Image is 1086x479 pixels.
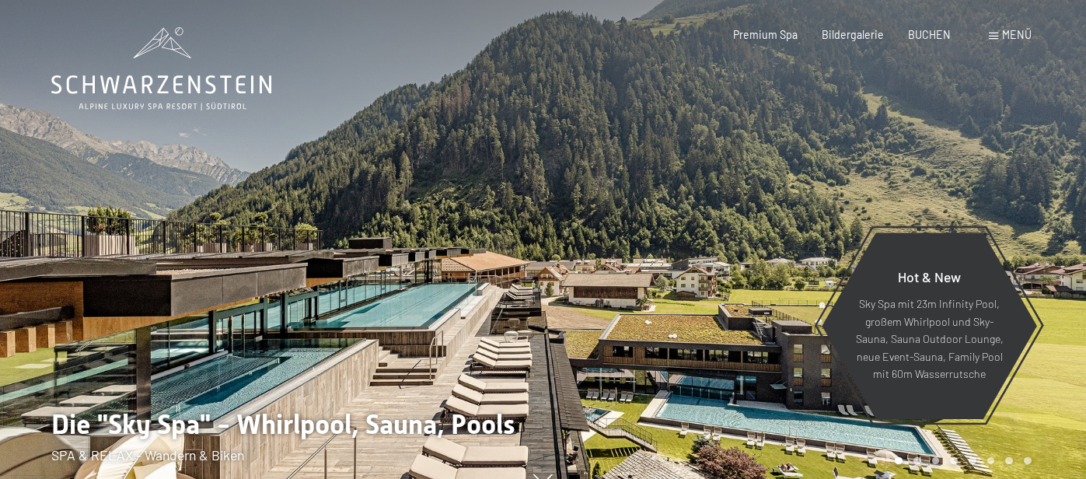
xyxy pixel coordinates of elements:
[895,457,903,465] div: Carousel Page 1 (Current Slide)
[855,295,1004,383] p: Sky Spa mit 23m Infinity Pool, großem Whirlpool und Sky-Sauna, Sauna Outdoor Lounge, neue Event-S...
[1005,457,1013,465] div: Carousel Page 7
[932,457,940,465] div: Carousel Page 3
[733,28,798,41] a: Premium Spa
[1024,457,1032,465] div: Carousel Page 8
[987,457,995,465] div: Carousel Page 6
[950,457,958,465] div: Carousel Page 4
[821,232,1038,420] a: Hot & New Sky Spa mit 23m Infinity Pool, großem Whirlpool und Sky-Sauna, Sauna Outdoor Lounge, ne...
[1002,28,1032,41] span: Menü
[969,457,976,465] div: Carousel Page 5
[889,457,1031,465] div: Carousel Pagination
[898,268,961,285] span: Hot & New
[822,28,884,41] a: Bildergalerie
[908,28,951,41] a: BUCHEN
[913,457,921,465] div: Carousel Page 2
